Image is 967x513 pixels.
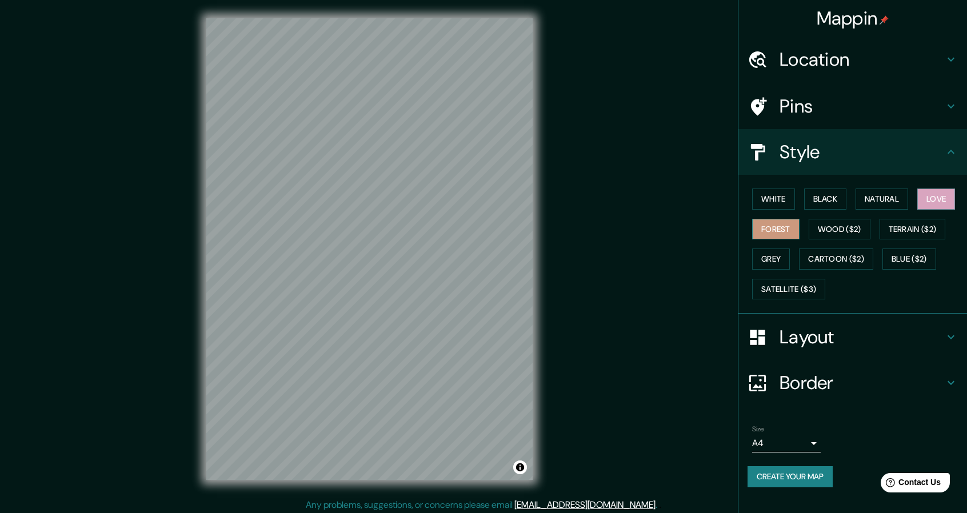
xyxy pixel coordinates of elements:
div: Layout [738,314,967,360]
button: Natural [856,189,908,210]
button: Toggle attribution [513,460,527,474]
div: . [657,498,659,512]
div: . [659,498,661,512]
h4: Location [780,48,944,71]
button: Wood ($2) [809,219,870,240]
button: Terrain ($2) [880,219,946,240]
button: Forest [752,219,800,240]
button: Grey [752,249,790,270]
a: [EMAIL_ADDRESS][DOMAIN_NAME] [514,499,656,511]
div: Pins [738,83,967,129]
h4: Pins [780,95,944,118]
button: Blue ($2) [882,249,936,270]
button: Satellite ($3) [752,279,825,300]
button: Love [917,189,955,210]
div: Border [738,360,967,406]
button: Black [804,189,847,210]
h4: Layout [780,326,944,348]
img: pin-icon.png [880,15,889,25]
button: Cartoon ($2) [799,249,873,270]
p: Any problems, suggestions, or concerns please email . [306,498,657,512]
div: A4 [752,434,821,452]
h4: Style [780,141,944,163]
label: Size [752,424,764,434]
canvas: Map [206,18,533,480]
h4: Border [780,371,944,394]
h4: Mappin [817,7,889,30]
div: Location [738,37,967,82]
iframe: Help widget launcher [865,468,954,500]
button: Create your map [748,466,833,487]
button: White [752,189,795,210]
div: Style [738,129,967,175]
